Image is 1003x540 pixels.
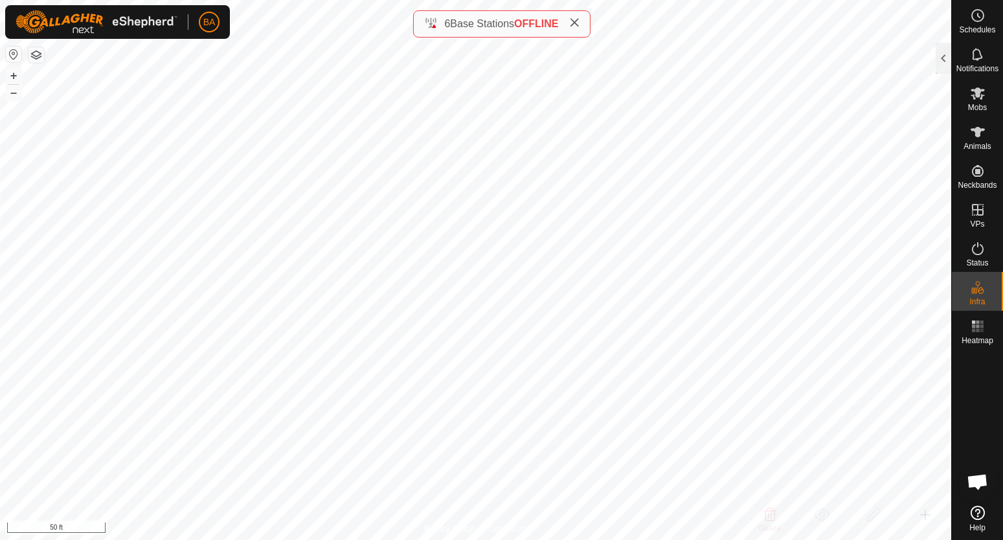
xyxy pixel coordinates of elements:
a: Contact Us [488,523,526,535]
span: Infra [969,298,985,306]
img: Gallagher Logo [16,10,177,34]
span: 6 [444,18,450,29]
a: Help [952,501,1003,537]
span: Mobs [968,104,987,111]
span: Notifications [956,65,998,73]
span: Animals [964,142,991,150]
span: Status [966,259,988,267]
button: – [6,85,21,100]
span: Heatmap [962,337,993,344]
button: Map Layers [28,47,44,63]
span: VPs [970,220,984,228]
span: OFFLINE [514,18,558,29]
span: Neckbands [958,181,997,189]
button: Reset Map [6,47,21,62]
span: BA [203,16,216,29]
span: Schedules [959,26,995,34]
a: Privacy Policy [424,523,473,535]
div: Open chat [958,462,997,501]
button: + [6,68,21,84]
span: Base Stations [450,18,514,29]
span: Help [969,524,986,532]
